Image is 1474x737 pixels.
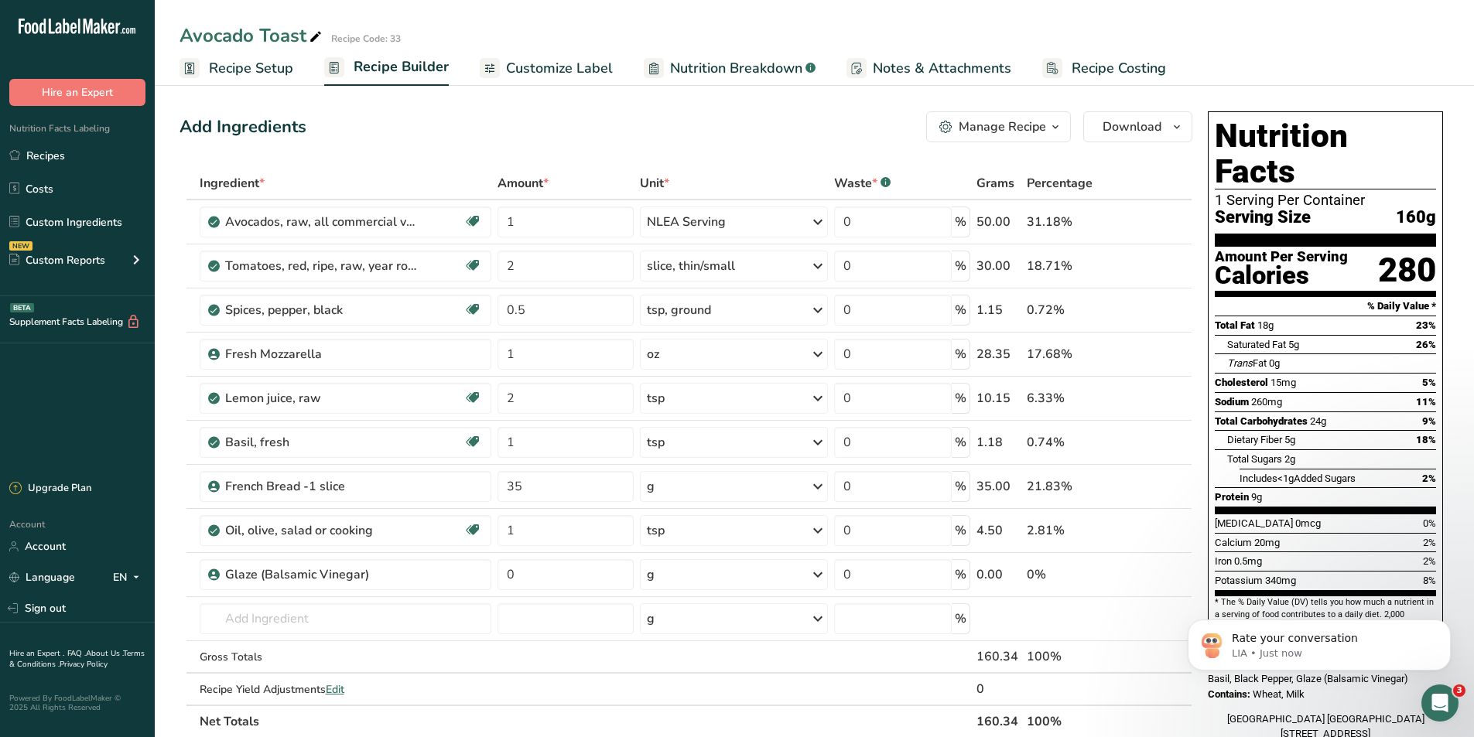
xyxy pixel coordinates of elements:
[846,51,1011,86] a: Notes & Attachments
[12,388,297,435] div: Reem says…
[1227,357,1253,369] i: Trans
[647,345,659,363] div: oz
[976,680,1021,698] div: 0
[37,480,59,502] span: Terrible
[1422,473,1436,484] span: 2%
[1422,377,1436,388] span: 5%
[1027,521,1119,540] div: 2.81%
[225,521,419,540] div: Oil, olive, salad or cooking
[1422,415,1436,427] span: 9%
[959,118,1046,136] div: Manage Recipe
[236,235,297,269] div: thanks
[146,480,168,502] span: Great
[180,51,293,86] a: Recipe Setup
[976,257,1021,275] div: 30.00
[225,345,419,363] div: Fresh Mozzarella
[9,79,145,106] button: Hire an Expert
[225,301,419,319] div: Spices, pepper, black
[197,705,974,737] th: Net Totals
[1027,477,1119,496] div: 21.83%
[1416,319,1436,331] span: 23%
[1103,118,1161,136] span: Download
[242,6,272,36] button: Home
[1215,319,1255,331] span: Total Fat
[976,433,1021,452] div: 1.18
[75,15,94,26] h1: LIA
[976,521,1021,540] div: 4.50
[1269,357,1280,369] span: 0g
[60,659,108,670] a: Privacy Policy
[498,174,549,193] span: Amount
[225,477,419,496] div: French Bread -1 slice
[647,389,665,408] div: tsp
[647,433,665,452] div: tsp
[1215,118,1436,189] h1: Nutrition Facts
[647,521,665,540] div: tsp
[1227,357,1267,369] span: Fat
[272,6,299,34] div: Close
[976,389,1021,408] div: 10.15
[209,58,293,79] span: Recipe Setup
[200,174,265,193] span: Ingredient
[1295,517,1321,529] span: 0mcg
[647,565,655,584] div: g
[873,58,1011,79] span: Notes & Attachments
[29,451,213,469] div: Rate your conversation
[1423,537,1436,548] span: 2%
[1421,684,1459,722] iframe: Intercom live chat
[12,97,297,235] div: Reem says…
[647,609,655,628] div: g
[331,32,401,46] div: Recipe Code: 33
[180,22,325,49] div: Avocado Toast
[9,564,75,591] a: Language
[1423,555,1436,567] span: 2%
[74,480,95,502] span: Bad
[1027,257,1119,275] div: 18.71%
[1277,473,1294,484] span: <1g
[1027,647,1119,666] div: 100%
[1227,434,1282,445] span: Dietary Fiber
[248,244,285,260] div: thanks
[640,174,669,193] span: Unit
[976,647,1021,666] div: 160.34
[1215,555,1232,567] span: Iron
[1208,688,1250,700] span: Contains:
[1027,301,1119,319] div: 0.72%
[324,49,449,87] a: Recipe Builder
[976,174,1014,193] span: Grams
[101,343,297,377] div: thanks nope that was it for now
[1271,377,1296,388] span: 15mg
[1215,396,1249,408] span: Sodium
[1215,264,1348,287] div: Calories
[1027,565,1119,584] div: 0%
[1072,58,1166,79] span: Recipe Costing
[95,67,125,77] b: Reem
[647,301,711,319] div: tsp, ground
[1215,575,1263,586] span: Potassium
[12,62,297,97] div: Reem says…
[225,565,419,584] div: Glaze (Balsamic Vinegar)
[1284,434,1295,445] span: 5g
[976,301,1021,319] div: 1.15
[1027,213,1119,231] div: 31.18%
[647,213,726,231] div: NLEA Serving
[1265,575,1296,586] span: 340mg
[113,568,145,587] div: EN
[67,648,86,659] a: FAQ .
[1423,575,1436,586] span: 8%
[9,648,64,659] a: Hire an Expert .
[12,388,169,422] div: Great, have a good day!
[225,433,419,452] div: Basil, fresh
[183,480,204,502] span: Amazing
[1024,705,1122,737] th: 100%
[976,565,1021,584] div: 0.00
[1453,684,1465,697] span: 3
[113,352,285,367] div: thanks nope that was it for now
[1215,377,1268,388] span: Cholesterol
[1215,208,1311,227] span: Serving Size
[1288,339,1299,350] span: 5g
[1378,250,1436,291] div: 280
[225,257,419,275] div: Tomatoes, red, ripe, raw, year round average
